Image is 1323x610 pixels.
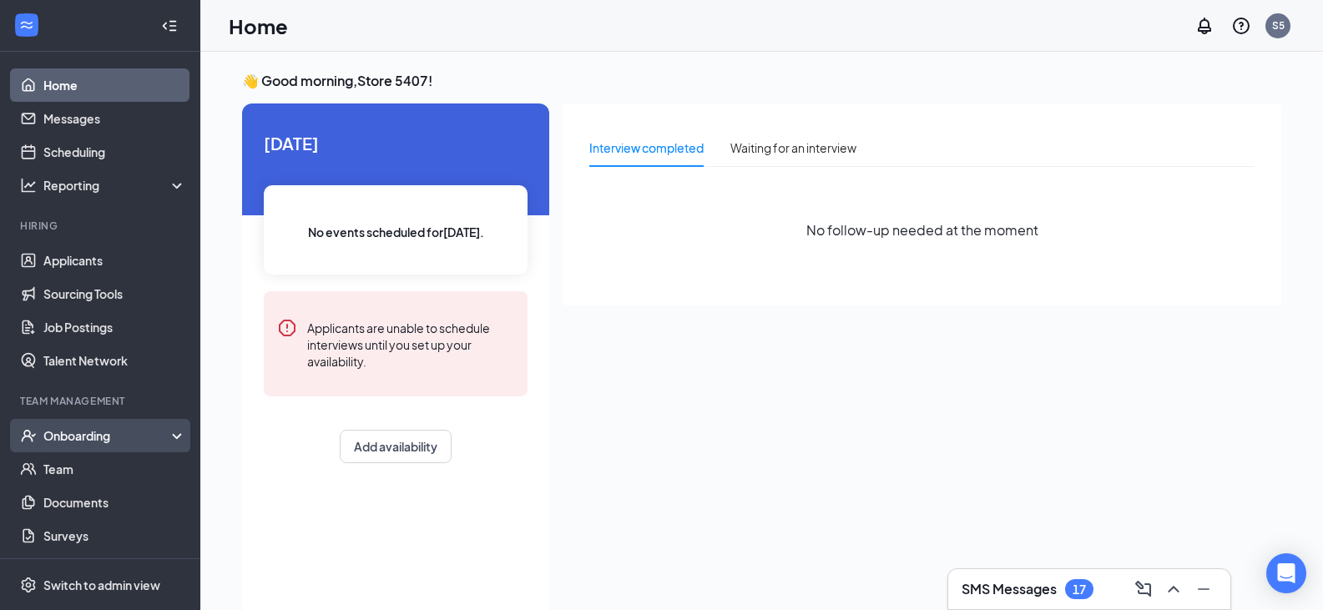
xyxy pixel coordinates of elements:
[43,519,186,552] a: Surveys
[962,580,1057,598] h3: SMS Messages
[43,102,186,135] a: Messages
[43,135,186,169] a: Scheduling
[242,72,1281,90] h3: 👋 Good morning, Store 5407 !
[264,130,528,156] span: [DATE]
[806,219,1038,240] span: No follow-up needed at the moment
[308,223,484,241] span: No events scheduled for [DATE] .
[43,452,186,486] a: Team
[43,177,187,194] div: Reporting
[1160,576,1187,602] button: ChevronUp
[1194,579,1214,599] svg: Minimize
[43,244,186,277] a: Applicants
[1164,579,1184,599] svg: ChevronUp
[1130,576,1157,602] button: ComposeMessage
[1134,579,1154,599] svg: ComposeMessage
[20,177,37,194] svg: Analysis
[277,318,297,338] svg: Error
[1266,553,1306,593] div: Open Intercom Messenger
[43,68,186,102] a: Home
[1194,16,1214,36] svg: Notifications
[20,394,183,408] div: Team Management
[1073,582,1086,597] div: 17
[43,577,160,593] div: Switch to admin view
[20,577,37,593] svg: Settings
[20,427,37,444] svg: UserCheck
[161,18,178,34] svg: Collapse
[589,139,704,157] div: Interview completed
[730,139,856,157] div: Waiting for an interview
[43,427,172,444] div: Onboarding
[43,277,186,310] a: Sourcing Tools
[229,12,288,40] h1: Home
[340,430,452,463] button: Add availability
[43,486,186,519] a: Documents
[18,17,35,33] svg: WorkstreamLogo
[1231,16,1251,36] svg: QuestionInfo
[1190,576,1217,602] button: Minimize
[43,310,186,344] a: Job Postings
[1272,18,1285,33] div: S5
[307,318,514,370] div: Applicants are unable to schedule interviews until you set up your availability.
[43,344,186,377] a: Talent Network
[20,219,183,233] div: Hiring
